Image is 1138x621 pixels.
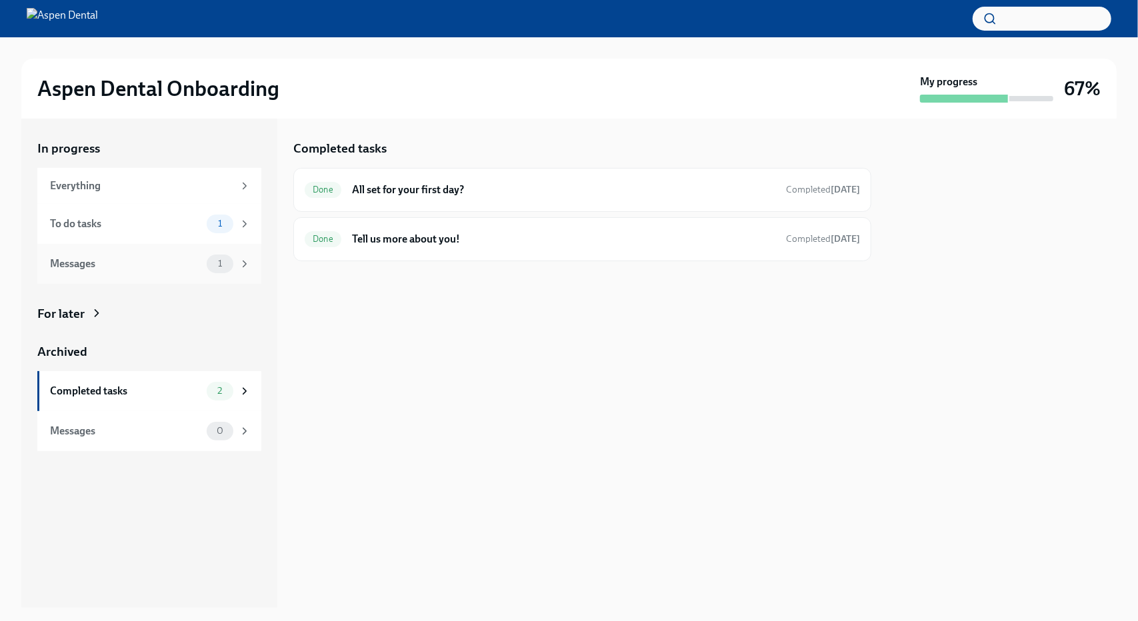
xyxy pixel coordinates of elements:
[786,183,860,196] span: October 15th, 2025 13:04
[50,424,201,438] div: Messages
[50,179,233,193] div: Everything
[37,75,279,102] h2: Aspen Dental Onboarding
[305,229,860,250] a: DoneTell us more about you!Completed[DATE]
[209,426,231,436] span: 0
[37,168,261,204] a: Everything
[305,185,341,195] span: Done
[210,219,230,229] span: 1
[50,257,201,271] div: Messages
[37,411,261,451] a: Messages0
[352,183,775,197] h6: All set for your first day?
[37,343,261,360] a: Archived
[27,8,98,29] img: Aspen Dental
[352,232,775,247] h6: Tell us more about you!
[831,233,860,245] strong: [DATE]
[37,140,261,157] a: In progress
[37,244,261,284] a: Messages1
[50,217,201,231] div: To do tasks
[305,234,341,244] span: Done
[210,259,230,269] span: 1
[831,184,860,195] strong: [DATE]
[786,184,860,195] span: Completed
[37,305,261,322] a: For later
[37,204,261,244] a: To do tasks1
[786,233,860,245] span: October 15th, 2025 14:01
[305,179,860,201] a: DoneAll set for your first day?Completed[DATE]
[209,386,230,396] span: 2
[293,140,387,157] h5: Completed tasks
[37,305,85,322] div: For later
[50,384,201,398] div: Completed tasks
[1064,77,1101,101] h3: 67%
[920,75,977,89] strong: My progress
[786,233,860,245] span: Completed
[37,371,261,411] a: Completed tasks2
